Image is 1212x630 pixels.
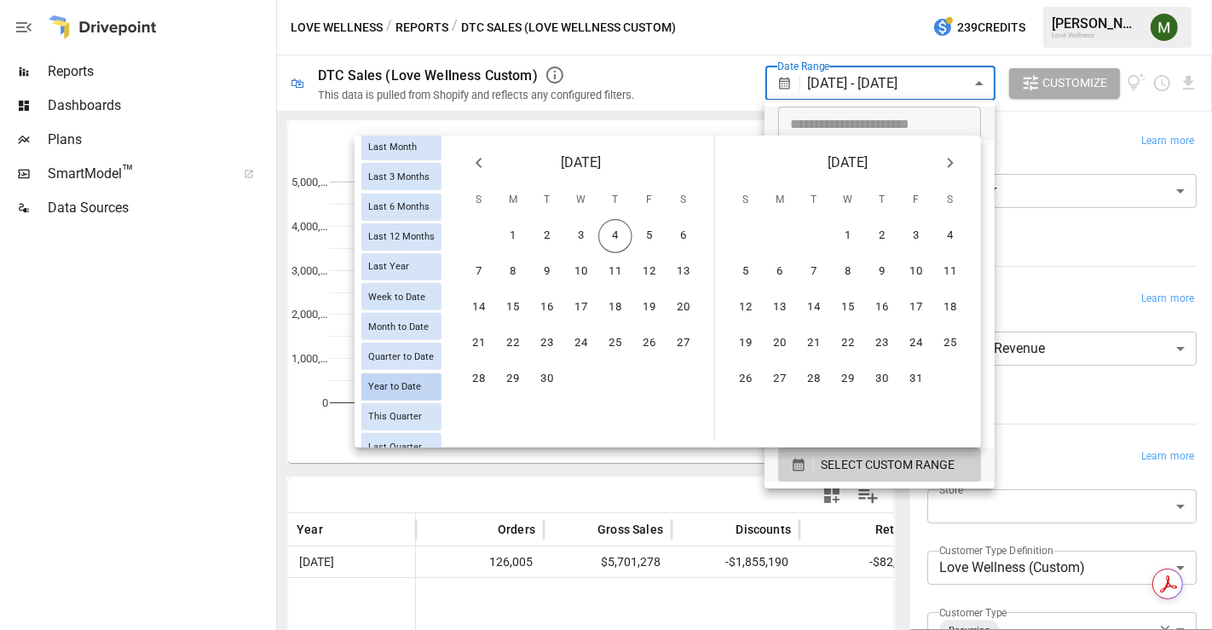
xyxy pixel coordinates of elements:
span: Last 3 Months [361,171,436,182]
span: Saturday [668,183,699,217]
button: 23 [865,327,899,361]
div: Quarter to Date [361,343,442,370]
button: 4 [933,219,967,253]
button: 5 [632,219,667,253]
button: 27 [667,327,701,361]
button: 24 [899,327,933,361]
button: 19 [632,291,667,325]
button: 10 [899,255,933,289]
button: SELECT CUSTOM RANGE [778,448,981,482]
button: 11 [598,255,632,289]
button: 2 [530,219,564,253]
span: Friday [901,183,932,217]
span: Week to Date [361,291,432,302]
span: SELECT CUSTOM RANGE [821,454,955,476]
button: 15 [496,291,530,325]
span: Monday [498,183,528,217]
span: Sunday [464,183,494,217]
button: 6 [667,219,701,253]
span: Last Month [361,142,424,153]
div: Last 3 Months [361,163,442,190]
button: 15 [831,291,865,325]
button: 26 [632,327,667,361]
button: 31 [899,362,933,396]
button: 29 [831,362,865,396]
button: 28 [797,362,831,396]
button: 22 [496,327,530,361]
span: Quarter to Date [361,351,441,362]
button: 30 [865,362,899,396]
div: Last Year [361,253,442,280]
button: 25 [598,327,632,361]
button: Previous month [462,146,496,180]
span: Tuesday [532,183,563,217]
button: 20 [667,291,701,325]
button: 8 [496,255,530,289]
span: Month to Date [361,321,436,332]
button: 18 [933,291,967,325]
span: Tuesday [799,183,829,217]
button: 22 [831,327,865,361]
button: 10 [564,255,598,289]
button: 14 [797,291,831,325]
button: 24 [564,327,598,361]
div: Last Quarter [361,433,442,460]
button: 20 [763,327,797,361]
div: Year to Date [361,373,442,401]
button: 3 [564,219,598,253]
button: 1 [831,219,865,253]
button: 8 [831,255,865,289]
button: 30 [530,362,564,396]
button: 3 [899,219,933,253]
div: This Quarter [361,403,442,431]
span: Wednesday [566,183,597,217]
span: Last Year [361,261,416,272]
button: 5 [729,255,763,289]
button: 12 [632,255,667,289]
button: 9 [530,255,564,289]
span: Last 12 Months [361,231,442,242]
button: 7 [797,255,831,289]
span: Saturday [935,183,966,217]
button: 21 [797,327,831,361]
span: Thursday [600,183,631,217]
span: Last Quarter [361,441,429,452]
button: 4 [598,219,632,253]
span: [DATE] [561,151,601,175]
button: 17 [564,291,598,325]
button: 23 [530,327,564,361]
div: Last 6 Months [361,193,442,220]
span: Year to Date [361,381,428,392]
button: 16 [865,291,899,325]
button: 17 [899,291,933,325]
span: Sunday [730,183,761,217]
button: 11 [933,255,967,289]
button: 26 [729,362,763,396]
button: 13 [667,255,701,289]
button: 12 [729,291,763,325]
button: 16 [530,291,564,325]
button: 27 [763,362,797,396]
button: 25 [933,327,967,361]
button: 19 [729,327,763,361]
button: 1 [496,219,530,253]
button: Next month [933,146,967,180]
div: Month to Date [361,313,442,340]
button: 6 [763,255,797,289]
button: 21 [462,327,496,361]
span: Monday [765,183,795,217]
span: This Quarter [361,411,429,422]
span: Last 6 Months [361,201,436,212]
button: 9 [865,255,899,289]
button: 2 [865,219,899,253]
span: Wednesday [833,183,863,217]
div: Last Month [361,133,442,160]
button: 14 [462,291,496,325]
div: Week to Date [361,283,442,310]
button: 13 [763,291,797,325]
span: Thursday [867,183,897,217]
button: 7 [462,255,496,289]
button: 29 [496,362,530,396]
div: Last 12 Months [361,223,442,251]
button: 18 [598,291,632,325]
